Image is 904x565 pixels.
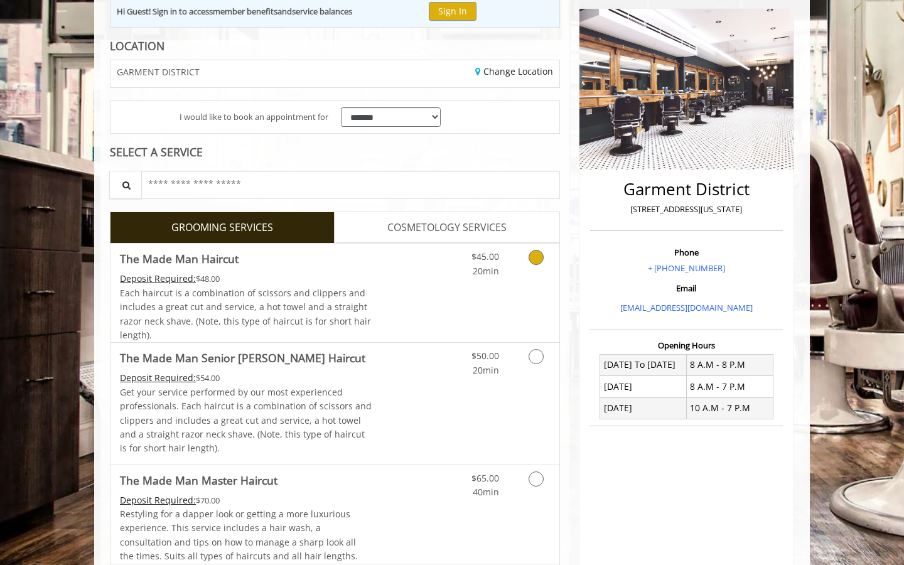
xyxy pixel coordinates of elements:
span: This service needs some Advance to be paid before we block your appointment [120,494,196,506]
b: LOCATION [110,38,164,53]
h3: Email [593,284,780,293]
div: Hi Guest! Sign in to access and [117,5,352,18]
span: GARMENT DISTRICT [117,67,200,77]
h3: Phone [593,248,780,257]
span: This service needs some Advance to be paid before we block your appointment [120,372,196,384]
span: Restyling for a dapper look or getting a more luxurious experience. This service includes a hair ... [120,508,358,562]
div: SELECT A SERVICE [110,146,560,158]
a: [EMAIL_ADDRESS][DOMAIN_NAME] [620,302,753,313]
span: $50.00 [471,350,499,362]
span: COSMETOLOGY SERVICES [387,220,507,236]
td: [DATE] [600,397,687,419]
b: member benefits [213,6,277,17]
div: $48.00 [120,272,372,286]
h2: Garment District [593,180,780,198]
a: Change Location [475,65,553,77]
td: [DATE] To [DATE] [600,354,687,375]
span: This service needs some Advance to be paid before we block your appointment [120,272,196,284]
td: 10 A.M - 7 P.M [686,397,773,419]
td: 8 A.M - 8 P.M [686,354,773,375]
button: Service Search [109,171,142,199]
span: $65.00 [471,472,499,484]
span: I would like to book an appointment for [180,110,328,124]
span: 20min [473,265,499,277]
button: Sign In [429,2,476,20]
span: $45.00 [471,250,499,262]
span: GROOMING SERVICES [171,220,273,236]
a: + [PHONE_NUMBER] [648,262,725,274]
p: Get your service performed by our most experienced professionals. Each haircut is a combination o... [120,385,372,456]
div: $54.00 [120,371,372,385]
p: [STREET_ADDRESS][US_STATE] [593,203,780,216]
b: The Made Man Haircut [120,250,239,267]
b: The Made Man Senior [PERSON_NAME] Haircut [120,349,365,367]
b: service balances [292,6,352,17]
h3: Opening Hours [590,341,783,350]
div: $70.00 [120,493,372,507]
b: The Made Man Master Haircut [120,471,277,489]
span: Each haircut is a combination of scissors and clippers and includes a great cut and service, a ho... [120,287,371,341]
span: 20min [473,364,499,376]
td: [DATE] [600,376,687,397]
span: 40min [473,486,499,498]
td: 8 A.M - 7 P.M [686,376,773,397]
